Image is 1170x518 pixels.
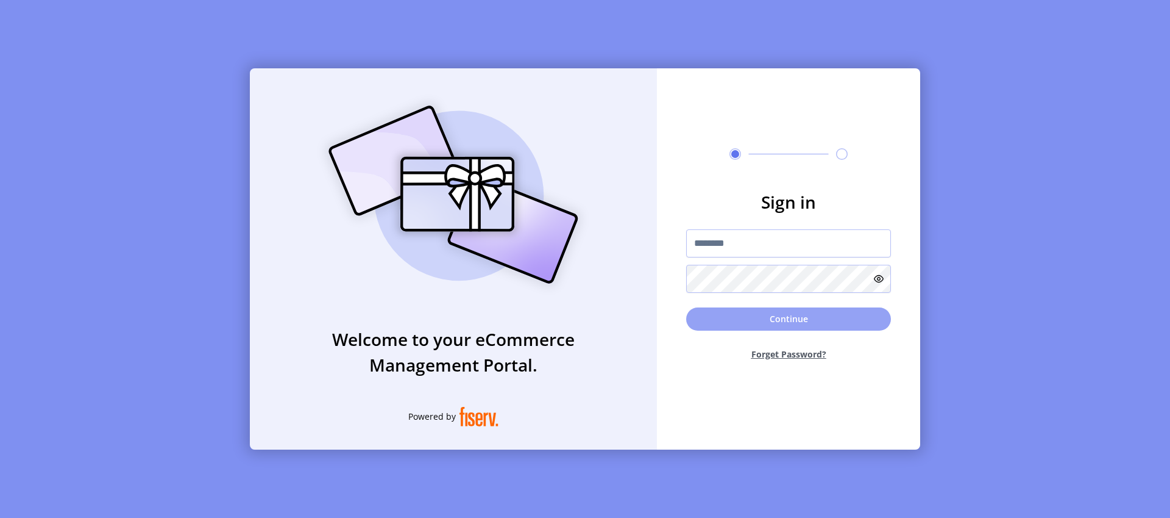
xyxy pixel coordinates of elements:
h3: Welcome to your eCommerce Management Portal. [250,326,657,378]
img: card_Illustration.svg [310,92,597,297]
h3: Sign in [686,189,891,215]
span: Powered by [408,410,456,423]
button: Forget Password? [686,338,891,370]
button: Continue [686,308,891,331]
